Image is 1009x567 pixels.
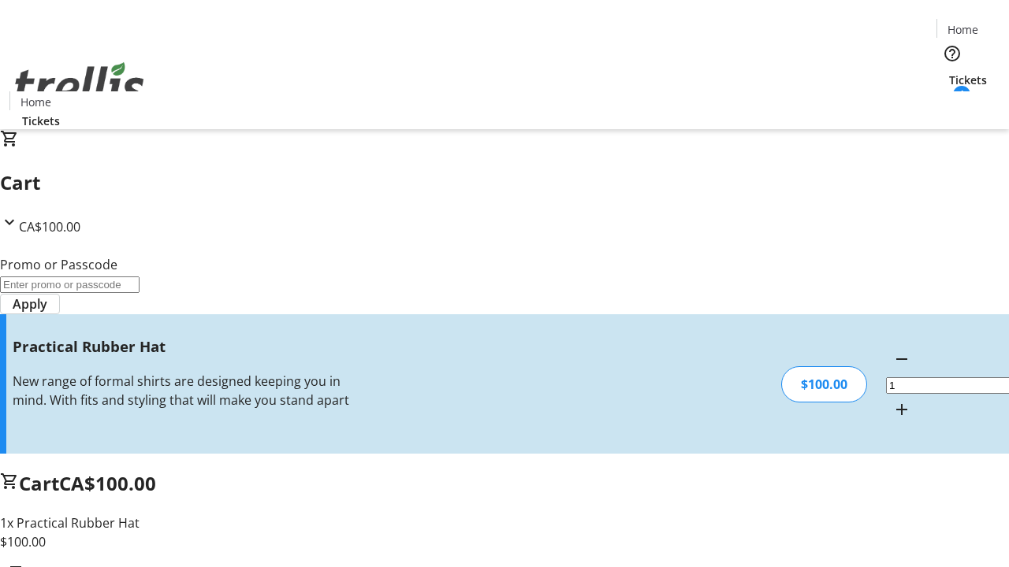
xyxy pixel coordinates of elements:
span: Tickets [949,72,987,88]
img: Orient E2E Organization iZ420mQ27c's Logo [9,45,150,124]
h3: Practical Rubber Hat [13,335,357,358]
a: Home [10,94,61,110]
span: Home [948,21,978,38]
a: Tickets [936,72,1000,88]
span: Tickets [22,113,60,129]
button: Help [936,38,968,69]
button: Decrement by one [886,343,918,375]
button: Cart [936,88,968,120]
span: Apply [13,295,47,313]
a: Home [937,21,988,38]
button: Increment by one [886,394,918,425]
span: Home [20,94,51,110]
span: CA$100.00 [19,218,80,235]
div: $100.00 [781,366,867,402]
a: Tickets [9,113,73,129]
span: CA$100.00 [59,470,156,496]
div: New range of formal shirts are designed keeping you in mind. With fits and styling that will make... [13,372,357,409]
